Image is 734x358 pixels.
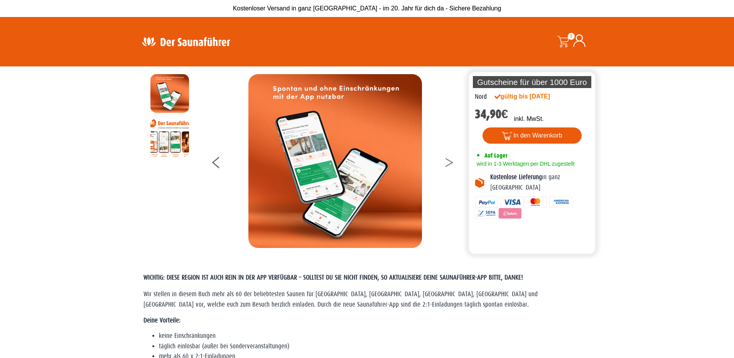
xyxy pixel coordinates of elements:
img: MOCKUP-iPhone_regional [248,74,422,248]
img: Anleitung7tn [150,119,189,157]
p: Gutscheine für über 1000 Euro [473,76,592,88]
strong: Deine Vorteile: [143,317,181,324]
div: Nord [475,92,487,102]
p: inkl. MwSt. [514,114,543,124]
span: WICHTIG: DIESE REGION IST AUCH REIN IN DER APP VERFÜGBAR – SOLLTEST DU SIE NICHT FINDEN, SO AKTUA... [143,274,523,281]
li: keine Einschränkungen [159,331,591,341]
span: Kostenloser Versand in ganz [GEOGRAPHIC_DATA] - im 20. Jahr für dich da - Sichere Bezahlung [233,5,501,12]
p: in ganz [GEOGRAPHIC_DATA] [490,172,590,193]
li: täglich einlösbar (außer bei Sonderveranstaltungen) [159,341,591,351]
span: € [501,107,508,121]
div: gültig bis [DATE] [494,92,567,101]
span: Auf Lager [484,152,508,159]
img: MOCKUP-iPhone_regional [150,74,189,113]
b: Kostenlose Lieferung [490,173,542,181]
button: In den Warenkorb [483,127,582,144]
bdi: 34,90 [475,107,508,121]
span: wird in 1-3 Werktagen per DHL zugestellt [475,161,575,167]
span: 0 [568,33,575,40]
span: Wir stellen in diesem Buch mehr als 60 der beliebtesten Saunen für [GEOGRAPHIC_DATA], [GEOGRAPHIC... [143,290,538,308]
